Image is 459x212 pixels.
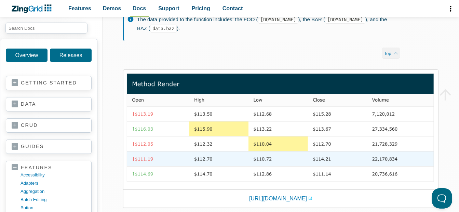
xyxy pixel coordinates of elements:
[12,101,86,108] a: data
[21,196,86,204] a: batch editing
[21,204,86,212] a: button
[222,4,243,13] span: Contact
[432,188,452,209] iframe: Toggle Customer Support
[21,171,86,179] a: accessibility
[12,143,86,150] a: guides
[126,72,436,184] img: https://app.zingsoft.com/demos/embed/IS6Q1HGM
[12,164,86,171] a: features
[12,122,86,129] a: crud
[68,4,91,13] span: Features
[150,25,177,32] code: data.baz
[6,49,48,62] a: Overview
[249,194,312,203] a: [URL][DOMAIN_NAME]
[21,179,86,187] a: adapters
[258,16,298,24] code: [DOMAIN_NAME]
[192,4,210,13] span: Pricing
[325,16,365,24] code: [DOMAIN_NAME]
[12,80,86,87] a: getting started
[50,49,92,62] a: Releases
[5,23,87,34] input: search input
[21,187,86,196] a: aggregation
[137,15,393,33] p: The data provided to the function includes: the FOO ( ), the BAR ( ), and the BAZ ( ).
[11,4,55,13] a: ZingChart Logo. Click to return to the homepage
[103,4,121,13] span: Demos
[133,4,146,13] span: Docs
[158,4,179,13] span: Support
